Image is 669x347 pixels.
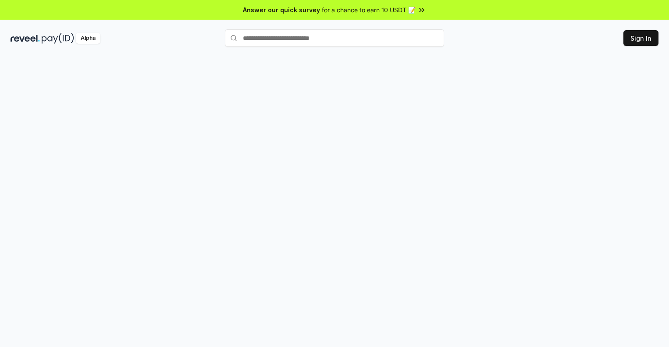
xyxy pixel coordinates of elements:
[76,33,100,44] div: Alpha
[42,33,74,44] img: pay_id
[243,5,320,14] span: Answer our quick survey
[623,30,658,46] button: Sign In
[11,33,40,44] img: reveel_dark
[322,5,416,14] span: for a chance to earn 10 USDT 📝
